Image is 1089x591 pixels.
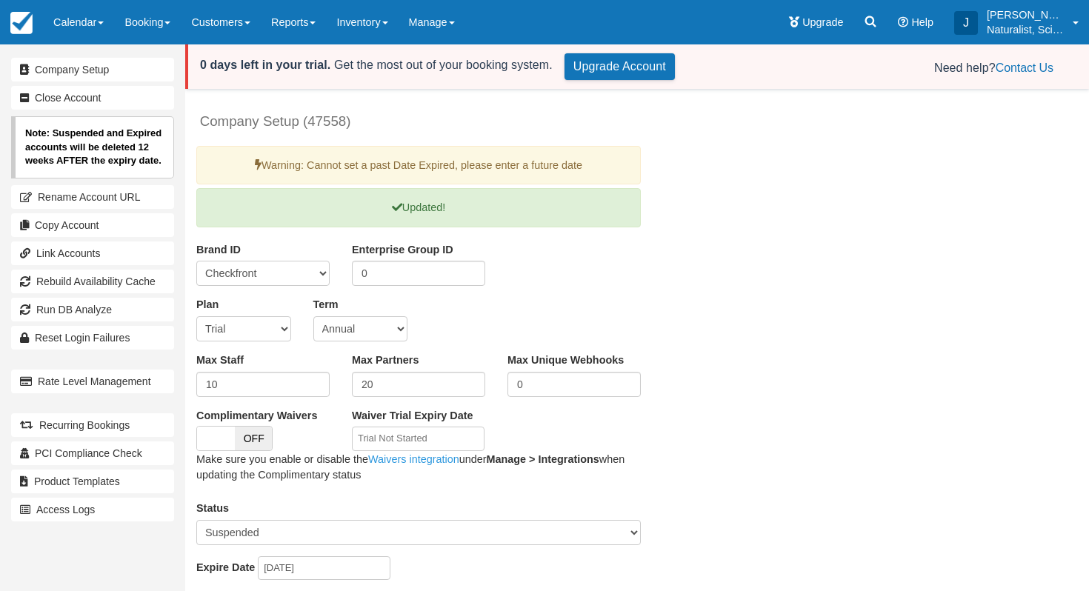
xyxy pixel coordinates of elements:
a: Copy Account [11,213,174,237]
a: Link Accounts [11,241,174,265]
a: Product Templates [11,470,174,493]
div: Need help? [699,59,1053,77]
span: Help [911,16,933,28]
label: Plan [196,297,219,313]
label: Max Partners [352,353,419,368]
a: Waivers integration [368,453,459,465]
strong: 0 days left in your trial. [200,59,330,71]
label: Max Staff [196,353,244,368]
label: Brand ID [196,242,241,258]
p: Updated! [196,188,641,227]
label: Status [196,501,229,516]
p: Naturalist, Science & Tourism [987,22,1064,37]
a: Rebuild Availability Cache [11,270,174,293]
span: Complimentary Waivers [196,408,330,444]
b: Manage > Integrations [486,453,599,465]
a: Company Setup [11,58,174,81]
a: Run DB Analyze [11,298,174,321]
input: Trial Not Started [352,427,484,451]
a: Upgrade Account [565,53,675,80]
h3: Company Setup (47558) [196,107,991,133]
button: Contact Us [996,59,1053,77]
span: OFF [235,427,273,450]
a: Rename Account URL [11,185,174,209]
a: Rate Level Management [11,370,174,393]
label: Expire Date [196,560,255,575]
a: Recurring Bookings [11,413,174,437]
a: Access Logs [11,498,174,521]
a: Close Account [11,86,174,110]
label: Complimentary Waivers [196,408,330,424]
label: Waiver Trial Expiry Date [352,408,473,424]
p: [PERSON_NAME] (Barsha.Magar) [987,7,1064,22]
a: PCI Compliance Check [11,441,174,465]
p: Make sure you enable or disable the under when updating the Complimentary status [196,452,641,482]
img: checkfront-main-nav-mini-logo.png [10,12,33,34]
span: Upgrade [802,16,843,28]
input: YYYY-MM-DD [258,556,390,581]
label: Term [313,297,339,313]
label: Enterprise Group ID [352,242,453,258]
a: Reset Login Failures [11,326,174,350]
p: Note: Suspended and Expired accounts will be deleted 12 weeks AFTER the expiry date. [11,116,174,178]
p: Warning: Cannot set a past Date Expired, please enter a future date [196,146,641,185]
i: Help [898,17,908,27]
div: Get the most out of your booking system. [200,56,553,74]
label: Max Unique Webhooks [507,353,624,368]
div: J [954,11,978,35]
